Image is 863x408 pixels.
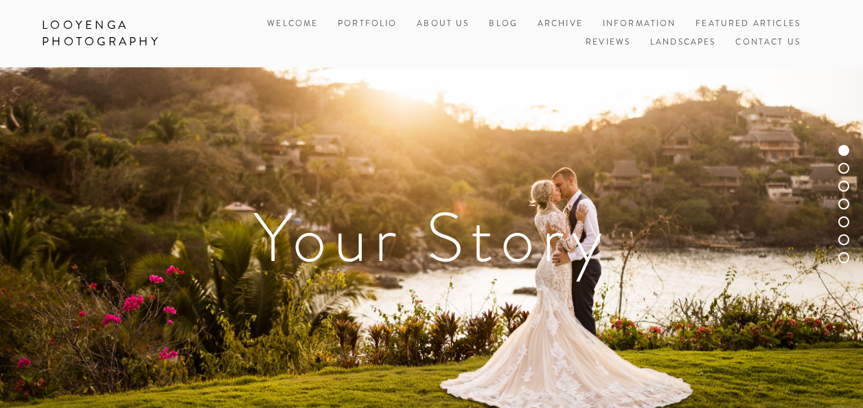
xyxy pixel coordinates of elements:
[32,14,209,54] a: Looyenga Photography
[338,18,397,30] a: Portfolio
[267,15,318,34] a: Welcome
[603,18,676,30] a: Information
[538,15,583,34] a: Archive
[695,15,801,34] a: Featured Articles
[417,15,469,34] a: About Us
[735,34,801,52] a: Contact Us
[42,203,821,272] h1: Your Story
[650,34,716,52] a: Landscapes
[489,15,518,34] a: Blog
[586,34,630,52] a: Reviews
